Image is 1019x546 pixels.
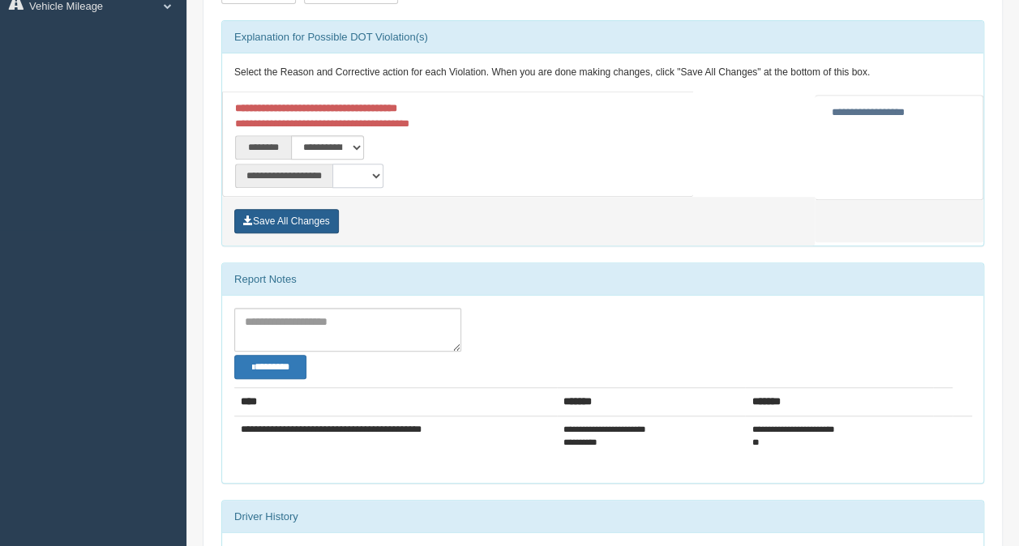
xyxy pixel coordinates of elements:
div: Report Notes [222,263,983,296]
div: Select the Reason and Corrective action for each Violation. When you are done making changes, cli... [222,53,983,92]
button: Save [234,209,339,233]
button: Change Filter Options [234,355,306,378]
div: Driver History [222,501,983,533]
div: Explanation for Possible DOT Violation(s) [222,21,983,53]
